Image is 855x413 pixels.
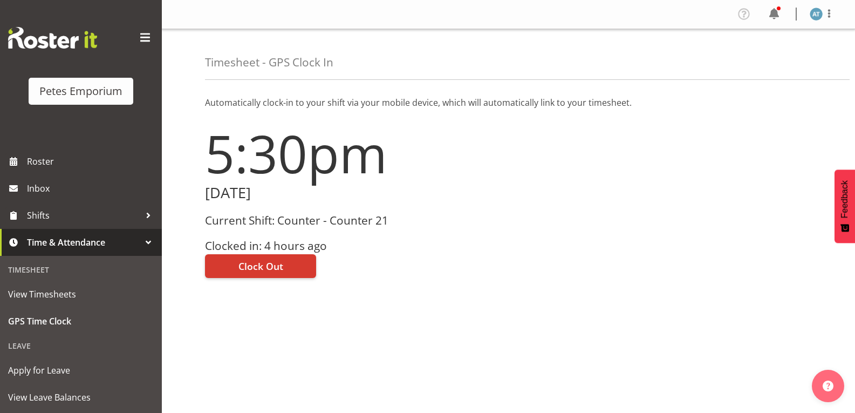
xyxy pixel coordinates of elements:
h4: Timesheet - GPS Clock In [205,56,333,69]
a: Apply for Leave [3,357,159,384]
span: Inbox [27,180,156,197]
span: Time & Attendance [27,234,140,250]
h3: Clocked in: 4 hours ago [205,240,502,252]
div: Timesheet [3,259,159,281]
span: Feedback [840,180,850,218]
a: GPS Time Clock [3,308,159,335]
img: Rosterit website logo [8,27,97,49]
div: Petes Emporium [39,83,122,99]
span: Shifts [27,207,140,224]
img: alex-micheal-taniwha5364.jpg [810,8,823,21]
span: GPS Time Clock [8,313,154,329]
span: Roster [27,153,156,170]
p: Automatically clock-in to your shift via your mobile device, which will automatically link to you... [205,96,812,109]
a: View Leave Balances [3,384,159,411]
div: Leave [3,335,159,357]
h2: [DATE] [205,185,502,201]
span: Apply for Leave [8,362,154,378]
button: Feedback - Show survey [835,170,855,243]
a: View Timesheets [3,281,159,308]
h3: Current Shift: Counter - Counter 21 [205,214,502,227]
button: Clock Out [205,254,316,278]
img: help-xxl-2.png [823,381,833,391]
span: View Timesheets [8,286,154,302]
span: View Leave Balances [8,389,154,405]
span: Clock Out [238,259,283,273]
h1: 5:30pm [205,124,502,182]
